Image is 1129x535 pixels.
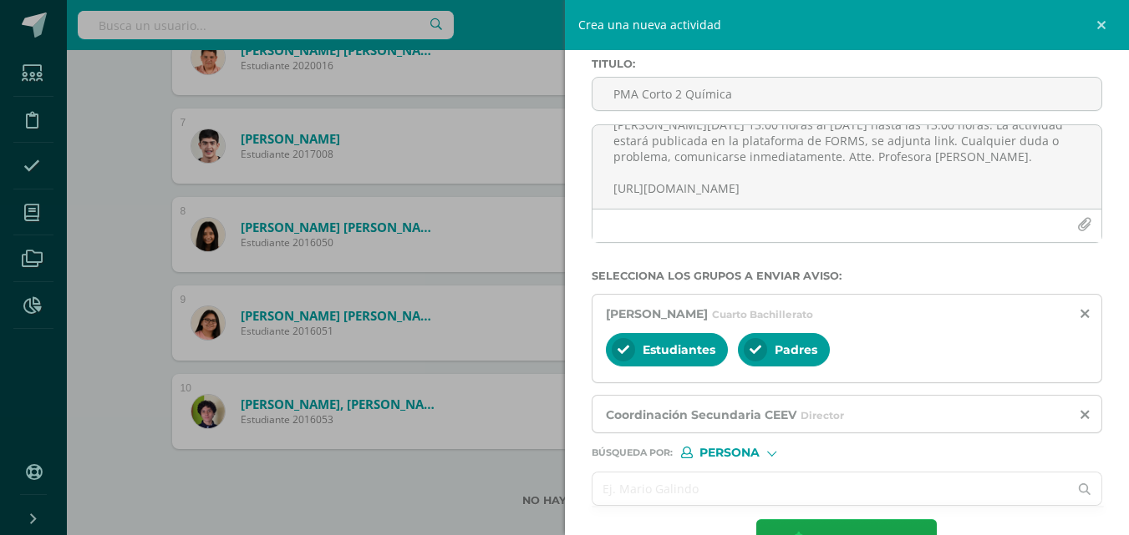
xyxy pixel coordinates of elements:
[592,472,1069,505] input: Ej. Mario Galindo
[606,407,796,422] span: Coordinación Secundaria CEEV
[643,342,715,357] span: Estudiantes
[801,409,844,421] span: Director
[699,448,760,457] span: Persona
[592,58,1103,70] label: Titulo :
[775,342,817,357] span: Padres
[592,270,1103,282] label: Selecciona los grupos a enviar aviso :
[592,448,673,457] span: Búsqueda por :
[592,125,1102,209] textarea: Buen día. Por este medio me comunico con usted para dar a conocer que su hija, [PERSON_NAME], deb...
[681,447,806,458] div: [object Object]
[606,306,708,321] span: [PERSON_NAME]
[592,78,1102,110] input: Titulo
[712,308,813,320] span: Cuarto Bachillerato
